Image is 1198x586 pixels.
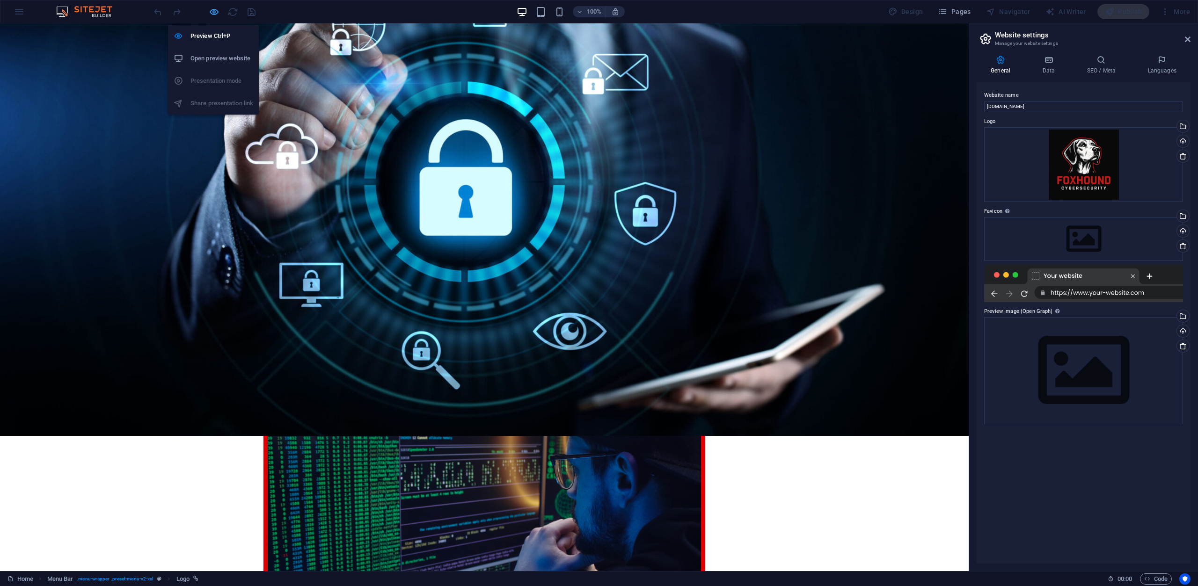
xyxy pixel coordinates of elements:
[984,206,1183,217] label: Favicon
[984,101,1183,112] input: Name...
[977,55,1028,75] h4: General
[984,217,1183,261] div: Select files from the file manager, stock photos, or upload file(s)
[984,116,1183,127] label: Logo
[995,39,1172,48] h3: Manage your website settings
[1028,55,1073,75] h4: Data
[190,53,253,64] h6: Open preview website
[1140,573,1172,585] button: Code
[995,31,1191,39] h2: Website settings
[938,7,971,16] span: Pages
[984,127,1183,202] div: FoxhoundLogo1-26TwbwdaIvr8q26YP1IB-Q.png
[1179,573,1191,585] button: Usercentrics
[934,4,974,19] button: Pages
[176,573,190,585] span: Click to select. Double-click to edit
[984,317,1183,424] div: Select files from the file manager, stock photos, or upload file(s)
[47,573,199,585] nav: breadcrumb
[984,306,1183,317] label: Preview Image (Open Graph)
[884,4,927,19] div: Design (Ctrl+Alt+Y)
[47,573,73,585] span: Click to select. Double-click to edit
[7,573,33,585] a: Click to cancel selection. Double-click to open Pages
[1144,573,1168,585] span: Code
[190,30,253,42] h6: Preview Ctrl+P
[573,6,606,17] button: 100%
[611,7,620,16] i: On resize automatically adjust zoom level to fit chosen device.
[157,576,161,581] i: This element is a customizable preset
[1108,573,1132,585] h6: Session time
[77,573,153,585] span: . menu-wrapper .preset-menu-v2-xxl
[984,90,1183,101] label: Website name
[1118,573,1132,585] span: 00 00
[54,6,124,17] img: Editor Logo
[1073,55,1133,75] h4: SEO / Meta
[1133,55,1191,75] h4: Languages
[587,6,602,17] h6: 100%
[1124,575,1125,582] span: :
[193,576,198,581] i: This element is linked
